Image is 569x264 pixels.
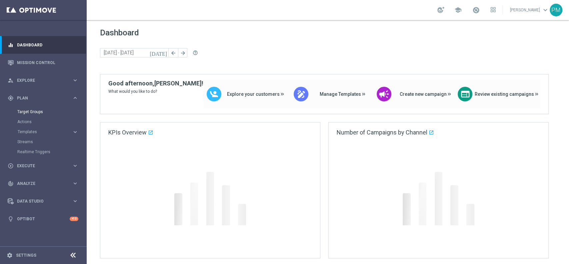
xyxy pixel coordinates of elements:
div: Execute [8,163,72,169]
button: person_search Explore keyboard_arrow_right [7,78,79,83]
div: Dashboard [8,36,78,54]
span: Templates [18,130,65,134]
div: PM [550,4,562,16]
a: Mission Control [17,54,78,71]
button: lightbulb Optibot +10 [7,216,79,222]
button: equalizer Dashboard [7,42,79,48]
i: keyboard_arrow_right [72,95,78,101]
span: school [454,6,462,14]
i: keyboard_arrow_right [72,180,78,187]
i: keyboard_arrow_right [72,129,78,135]
div: Templates [17,127,86,137]
button: gps_fixed Plan keyboard_arrow_right [7,95,79,101]
a: Streams [17,139,69,145]
div: Explore [8,77,72,83]
span: Plan [17,96,72,100]
a: Dashboard [17,36,78,54]
div: Optibot [8,210,78,228]
i: gps_fixed [8,95,14,101]
div: Target Groups [17,107,86,117]
div: Analyze [8,181,72,187]
span: keyboard_arrow_down [542,6,549,14]
button: Data Studio keyboard_arrow_right [7,199,79,204]
a: Actions [17,119,69,124]
a: Settings [16,253,36,257]
i: keyboard_arrow_right [72,198,78,204]
span: Analyze [17,182,72,186]
div: Actions [17,117,86,127]
div: Plan [8,95,72,101]
div: Mission Control [8,54,78,71]
button: Templates keyboard_arrow_right [17,129,79,135]
div: +10 [70,217,78,221]
i: equalizer [8,42,14,48]
button: track_changes Analyze keyboard_arrow_right [7,181,79,186]
i: settings [7,252,13,258]
i: person_search [8,77,14,83]
span: Data Studio [17,199,72,203]
div: Streams [17,137,86,147]
span: Explore [17,78,72,82]
a: Target Groups [17,109,69,114]
button: play_circle_outline Execute keyboard_arrow_right [7,163,79,169]
div: Data Studio [8,198,72,204]
div: Realtime Triggers [17,147,86,157]
button: Mission Control [7,60,79,65]
i: keyboard_arrow_right [72,77,78,83]
i: lightbulb [8,216,14,222]
i: keyboard_arrow_right [72,163,78,169]
a: Optibot [17,210,70,228]
a: Realtime Triggers [17,149,69,155]
div: Templates [18,130,72,134]
i: track_changes [8,181,14,187]
a: [PERSON_NAME]keyboard_arrow_down [509,5,550,15]
span: Execute [17,164,72,168]
i: play_circle_outline [8,163,14,169]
